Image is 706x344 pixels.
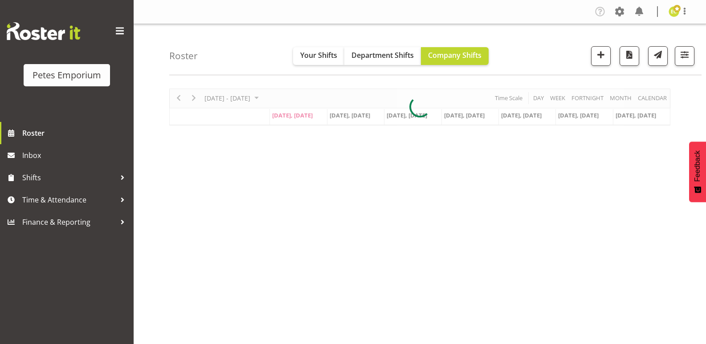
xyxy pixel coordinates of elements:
[7,22,80,40] img: Rosterit website logo
[22,215,116,229] span: Finance & Reporting
[591,46,611,66] button: Add a new shift
[344,47,421,65] button: Department Shifts
[22,149,129,162] span: Inbox
[351,50,414,60] span: Department Shifts
[22,171,116,184] span: Shifts
[293,47,344,65] button: Your Shifts
[169,51,198,61] h4: Roster
[689,142,706,202] button: Feedback - Show survey
[669,6,679,17] img: emma-croft7499.jpg
[33,69,101,82] div: Petes Emporium
[428,50,482,60] span: Company Shifts
[694,150,702,182] span: Feedback
[620,46,639,66] button: Download a PDF of the roster according to the set date range.
[421,47,489,65] button: Company Shifts
[648,46,668,66] button: Send a list of all shifts for the selected filtered period to all rostered employees.
[22,193,116,206] span: Time & Attendance
[675,46,694,66] button: Filter Shifts
[22,126,129,140] span: Roster
[300,50,337,60] span: Your Shifts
